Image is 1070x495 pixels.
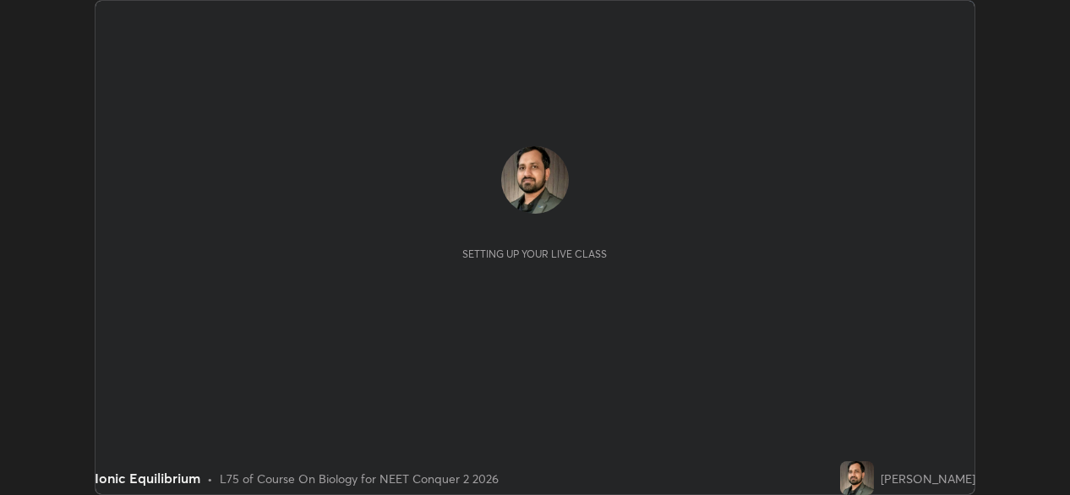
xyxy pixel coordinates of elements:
[462,247,607,260] div: Setting up your live class
[207,470,213,487] div: •
[95,468,200,488] div: Ionic Equilibrium
[501,146,569,214] img: c6f1f51b65ab405e8839512a486be057.jpg
[881,470,975,487] div: [PERSON_NAME]
[840,461,874,495] img: c6f1f51b65ab405e8839512a486be057.jpg
[220,470,499,487] div: L75 of Course On Biology for NEET Conquer 2 2026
